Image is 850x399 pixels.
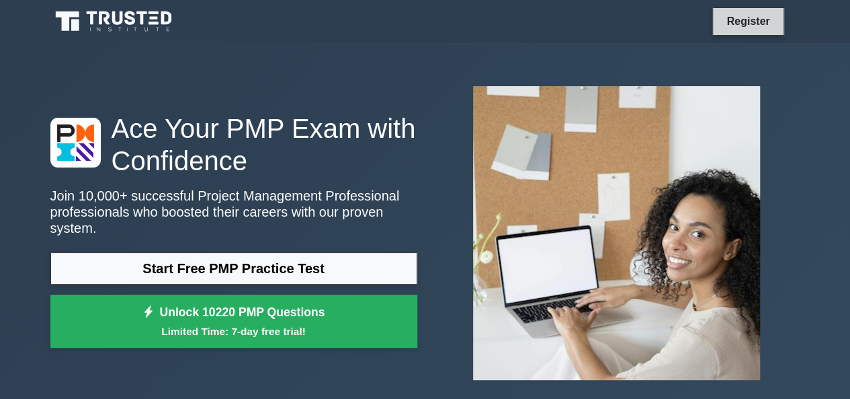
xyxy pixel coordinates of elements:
a: Unlock 10220 PMP QuestionsLimited Time: 7-day free trial! [50,295,417,349]
a: Register [718,13,777,30]
a: Start Free PMP Practice Test [50,252,417,285]
small: Limited Time: 7-day free trial! [67,324,400,339]
p: Join 10,000+ successful Project Management Professional professionals who boosted their careers w... [50,188,417,236]
h1: Ace Your PMP Exam with Confidence [50,112,417,177]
